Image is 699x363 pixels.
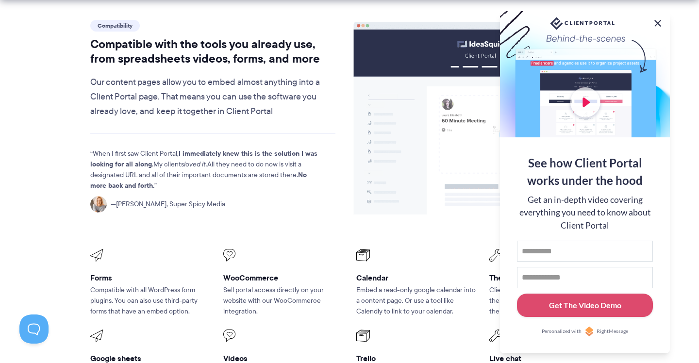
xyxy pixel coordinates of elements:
div: v 4.0.25 [27,16,48,23]
p: Our content pages allow you to embed almost anything into a Client Portal page. That means you ca... [90,75,335,119]
img: tab_keywords_by_traffic_grey.svg [97,56,104,64]
h3: Forms [90,273,210,283]
em: loved it. [184,159,207,169]
div: See how Client Portal works under the hood [517,154,653,189]
img: logo_orange.svg [16,16,23,23]
span: RightMessage [597,328,628,335]
p: When I first saw Client Portal, My clients All they need to do now is visit a designated URL and ... [90,148,318,191]
h2: Compatible with the tools you already use, from spreadsheets videos, forms, and more [90,37,335,66]
span: [PERSON_NAME], Super Spicy Media [111,199,225,210]
div: Domain: [DOMAIN_NAME] [25,25,107,33]
img: website_grey.svg [16,25,23,33]
p: Sell portal access directly on your website with our WooCommerce integration. [223,285,343,317]
p: Client Portal works with any WordPress theme whether it’s custom built or off the shelf. [489,285,609,317]
p: Embed a read-only google calendar into a content page. Or use a tool like Calendly to link to you... [356,285,476,317]
span: Personalized with [542,328,582,335]
img: Personalized with RightMessage [584,327,594,336]
a: Personalized withRightMessage [517,327,653,336]
div: Keywords by Traffic [107,57,164,64]
p: Compatible with all WordPress form plugins. You can also use third-party forms that have an embed... [90,285,210,317]
span: Compatibility [90,20,140,32]
div: Domain Overview [37,57,87,64]
h3: Calendar [356,273,476,283]
button: Get The Video Demo [517,294,653,317]
strong: I immediately knew this is the solution I was looking for all along. [90,148,317,169]
iframe: Toggle Customer Support [19,314,49,344]
strong: No more back and forth. [90,169,307,191]
div: Get The Video Demo [549,299,621,311]
h3: WooCommerce [223,273,343,283]
h3: Themes [489,273,609,283]
div: Get an in-depth video covering everything you need to know about Client Portal [517,194,653,232]
img: tab_domain_overview_orange.svg [26,56,34,64]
